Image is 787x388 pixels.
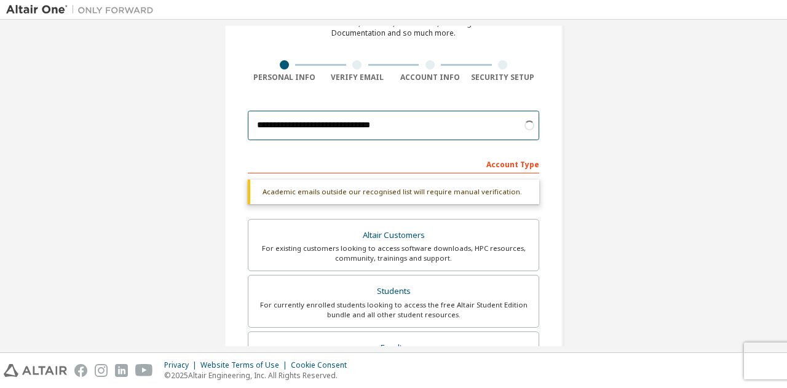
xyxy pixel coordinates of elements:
[256,283,531,300] div: Students
[248,180,539,204] div: Academic emails outside our recognised list will require manual verification.
[308,18,479,38] div: For Free Trials, Licenses, Downloads, Learning & Documentation and so much more.
[200,360,291,370] div: Website Terms of Use
[256,227,531,244] div: Altair Customers
[4,364,67,377] img: altair_logo.svg
[291,360,354,370] div: Cookie Consent
[164,370,354,381] p: © 2025 Altair Engineering, Inc. All Rights Reserved.
[95,364,108,377] img: instagram.svg
[135,364,153,377] img: youtube.svg
[6,4,160,16] img: Altair One
[256,339,531,357] div: Faculty
[256,300,531,320] div: For currently enrolled students looking to access the free Altair Student Edition bundle and all ...
[248,73,321,82] div: Personal Info
[321,73,394,82] div: Verify Email
[256,243,531,263] div: For existing customers looking to access software downloads, HPC resources, community, trainings ...
[115,364,128,377] img: linkedin.svg
[74,364,87,377] img: facebook.svg
[164,360,200,370] div: Privacy
[393,73,467,82] div: Account Info
[248,154,539,173] div: Account Type
[467,73,540,82] div: Security Setup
